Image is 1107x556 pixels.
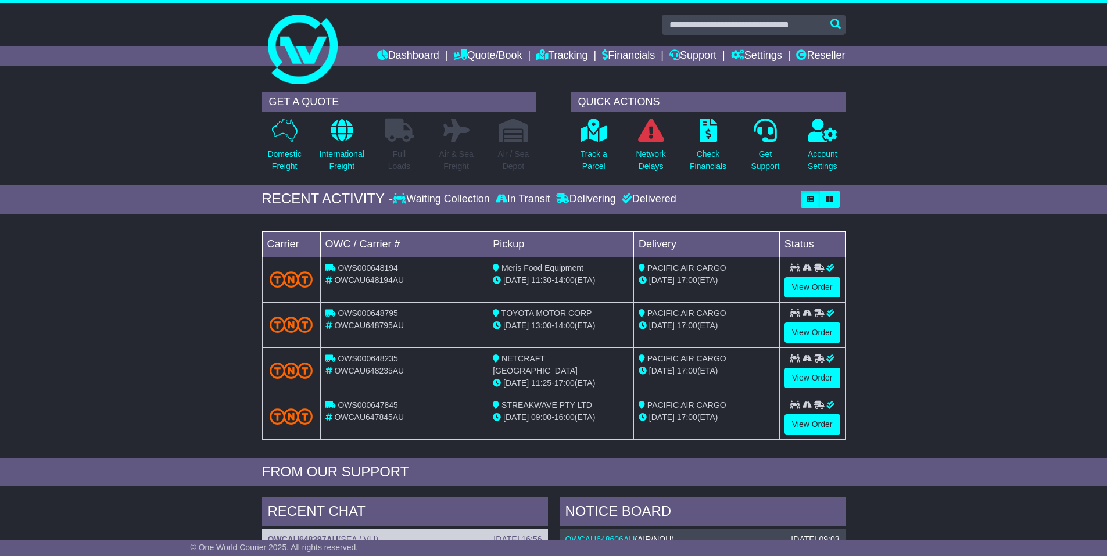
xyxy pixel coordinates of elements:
span: AIR/NOU [637,535,671,544]
span: [DATE] [503,412,529,422]
span: PACIFIC AIR CARGO [647,400,726,410]
img: TNT_Domestic.png [270,271,313,287]
div: (ETA) [639,320,775,332]
span: OWS000647845 [338,400,398,410]
img: TNT_Domestic.png [270,408,313,424]
p: Get Support [751,148,779,173]
div: FROM OUR SUPPORT [262,464,846,480]
span: TOYOTA MOTOR CORP [501,309,592,318]
p: Air / Sea Depot [498,148,529,173]
span: OWCAU648795AU [334,321,404,330]
div: NOTICE BOARD [560,497,846,529]
td: OWC / Carrier # [320,231,488,257]
a: Settings [731,46,782,66]
span: OWS000648194 [338,263,398,272]
td: Status [779,231,845,257]
span: 17:00 [677,412,697,422]
td: Pickup [488,231,634,257]
a: Support [669,46,716,66]
div: - (ETA) [493,274,629,286]
p: Track a Parcel [581,148,607,173]
span: 16:00 [554,412,575,422]
span: [DATE] [503,378,529,388]
a: View Order [784,368,840,388]
a: GetSupport [750,118,780,179]
div: (ETA) [639,365,775,377]
div: Delivering [553,193,619,206]
span: Meris Food Equipment [501,263,583,272]
span: OWCAU648235AU [334,366,404,375]
span: 11:30 [531,275,551,285]
div: RECENT CHAT [262,497,548,529]
p: Account Settings [808,148,837,173]
span: NETCRAFT [GEOGRAPHIC_DATA] [493,354,578,375]
span: 17:00 [677,321,697,330]
span: 11:25 [531,378,551,388]
span: PACIFIC AIR CARGO [647,354,726,363]
p: Air & Sea Freight [439,148,474,173]
span: 13:00 [531,321,551,330]
a: InternationalFreight [319,118,365,179]
span: PACIFIC AIR CARGO [647,263,726,272]
span: [DATE] [503,321,529,330]
img: TNT_Domestic.png [270,317,313,332]
span: OWCAU648194AU [334,275,404,285]
div: GET A QUOTE [262,92,536,112]
td: Carrier [262,231,320,257]
div: QUICK ACTIONS [571,92,846,112]
span: 14:00 [554,275,575,285]
a: Tracking [536,46,587,66]
a: AccountSettings [807,118,838,179]
img: TNT_Domestic.png [270,363,313,378]
div: - (ETA) [493,411,629,424]
a: Reseller [796,46,845,66]
p: Network Delays [636,148,665,173]
div: [DATE] 16:56 [493,535,542,544]
a: Quote/Book [453,46,522,66]
a: NetworkDelays [635,118,666,179]
span: OWCAU647845AU [334,412,404,422]
div: ( ) [268,535,542,544]
span: [DATE] [503,275,529,285]
div: - (ETA) [493,320,629,332]
a: View Order [784,414,840,435]
div: Waiting Collection [393,193,492,206]
a: CheckFinancials [689,118,727,179]
a: Track aParcel [580,118,608,179]
a: View Order [784,322,840,343]
a: OWCAU648606AU [565,535,635,544]
span: [DATE] [649,366,675,375]
p: Domestic Freight [267,148,301,173]
span: SEA / VLI [341,535,376,544]
div: [DATE] 09:03 [791,535,839,544]
div: RECENT ACTIVITY - [262,191,393,207]
div: (ETA) [639,411,775,424]
span: OWS000648235 [338,354,398,363]
span: 17:00 [677,366,697,375]
a: Financials [602,46,655,66]
div: - (ETA) [493,377,629,389]
td: Delivery [633,231,779,257]
span: PACIFIC AIR CARGO [647,309,726,318]
span: 17:00 [554,378,575,388]
p: International Freight [320,148,364,173]
a: DomesticFreight [267,118,302,179]
span: [DATE] [649,321,675,330]
span: [DATE] [649,275,675,285]
a: OWCAU648397AU [268,535,338,544]
p: Full Loads [385,148,414,173]
a: Dashboard [377,46,439,66]
span: © One World Courier 2025. All rights reserved. [191,543,359,552]
span: 17:00 [677,275,697,285]
div: (ETA) [639,274,775,286]
div: Delivered [619,193,676,206]
span: 09:00 [531,412,551,422]
span: [DATE] [649,412,675,422]
a: View Order [784,277,840,297]
span: OWS000648795 [338,309,398,318]
span: 14:00 [554,321,575,330]
p: Check Financials [690,148,726,173]
div: ( ) [565,535,840,544]
div: In Transit [493,193,553,206]
span: STREAKWAVE PTY LTD [501,400,592,410]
